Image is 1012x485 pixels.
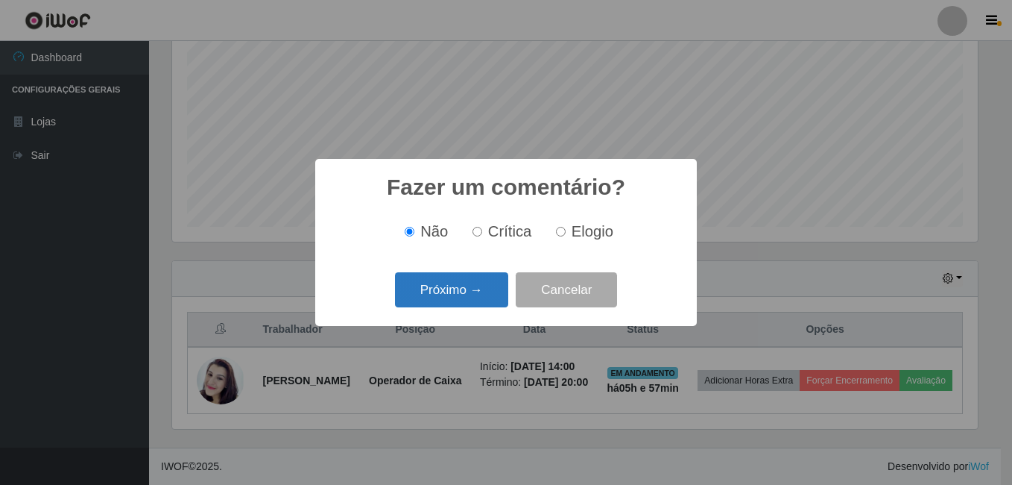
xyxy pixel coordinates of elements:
[395,272,508,307] button: Próximo →
[556,227,566,237] input: Elogio
[572,223,613,240] span: Elogio
[387,174,625,201] h2: Fazer um comentário?
[516,272,617,307] button: Cancelar
[420,223,448,240] span: Não
[405,227,414,237] input: Não
[472,227,482,237] input: Crítica
[488,223,532,240] span: Crítica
